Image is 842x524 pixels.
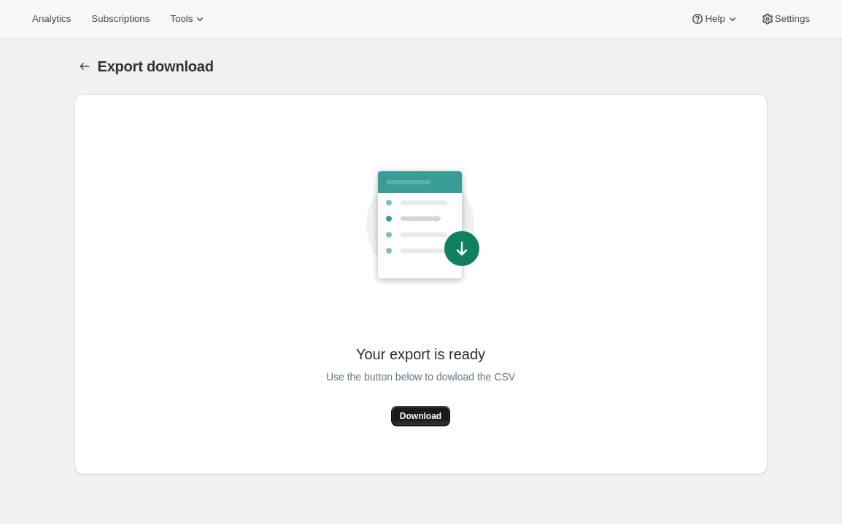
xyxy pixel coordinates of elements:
span: Analytics [32,13,71,25]
span: Download [400,410,441,422]
button: Analytics [23,9,80,29]
button: Help [681,9,748,29]
button: Subscriptions [82,9,158,29]
button: Settings [752,9,819,29]
span: Tools [170,13,193,25]
button: Export download [74,56,95,77]
span: Export download [98,58,214,74]
span: Your export is ready [356,345,485,364]
span: Use the button below to dowload the CSV [326,368,515,386]
button: Download [391,406,450,426]
span: Help [705,13,725,25]
button: Tools [161,9,216,29]
span: Settings [775,13,810,25]
span: Subscriptions [91,13,150,25]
